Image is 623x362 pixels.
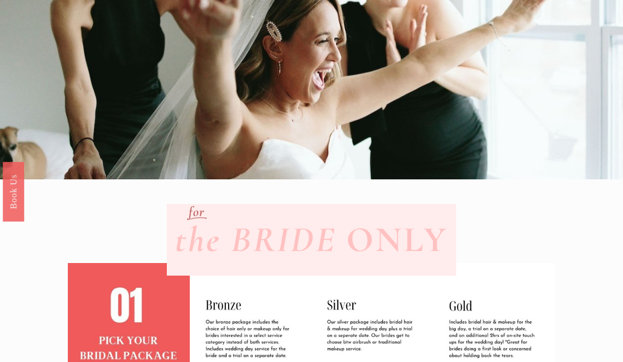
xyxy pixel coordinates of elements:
em: the BRIDE [175,218,336,261]
strong: ONLY [346,218,447,261]
a: Book Us [3,162,24,221]
em: for [189,203,205,220]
